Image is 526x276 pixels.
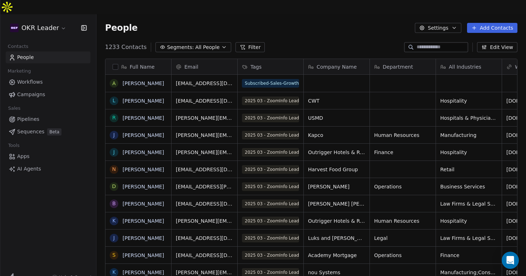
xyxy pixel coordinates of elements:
[308,97,365,104] span: CWT
[242,217,299,225] span: 2025 03 - ZoomInfo Leads
[176,132,233,139] span: [PERSON_NAME][EMAIL_ADDRESS][DOMAIN_NAME]
[6,163,90,175] a: AI Agents
[123,218,164,224] a: [PERSON_NAME]
[5,140,23,151] span: Tools
[242,234,299,242] span: 2025 03 - ZoomInfo Leads
[308,132,365,139] span: Kapco
[123,184,164,189] a: [PERSON_NAME]
[176,183,233,190] span: [EMAIL_ADDRESS][PERSON_NAME][DOMAIN_NAME]
[477,42,517,52] button: Edit View
[308,217,365,225] span: Outrigger Hotels & Resorts
[123,167,164,172] a: [PERSON_NAME]
[415,23,461,33] button: Settings
[21,23,59,33] span: OKR Leader
[123,98,164,104] a: [PERSON_NAME]
[17,91,45,98] span: Campaigns
[6,51,90,63] a: People
[440,235,497,242] span: Law Firms & Legal Services
[105,59,171,74] div: Full Name
[242,114,299,122] span: 2025 03 - ZoomInfo Leads
[242,79,299,88] span: Subscribed-Sales-Growth-Action-Plan
[47,128,61,135] span: Beta
[176,235,233,242] span: [EMAIL_ADDRESS][DOMAIN_NAME]
[308,166,365,173] span: Harvest Food Group
[374,149,431,156] span: Finance
[105,23,138,33] span: People
[5,103,24,114] span: Sales
[374,132,431,139] span: Human Resources
[242,251,299,260] span: 2025 03 - ZoomInfo Leads
[242,199,299,208] span: 2025 03 - ZoomInfo Leads
[436,59,502,74] div: All Industries
[374,183,431,190] span: Operations
[112,268,115,276] div: K
[383,63,413,70] span: Department
[317,63,357,70] span: Company Name
[17,165,41,173] span: AI Agents
[123,80,164,86] a: [PERSON_NAME]
[250,63,262,70] span: Tags
[308,200,365,207] span: [PERSON_NAME] [PERSON_NAME] & [PERSON_NAME]
[6,89,90,100] a: Campaigns
[440,217,497,225] span: Hospitality
[112,183,116,190] div: D
[123,201,164,207] a: [PERSON_NAME]
[440,200,497,207] span: Law Firms & Legal Services
[440,114,497,122] span: Hospitals & Physicians Clinics
[123,132,164,138] a: [PERSON_NAME]
[374,217,431,225] span: Human Resources
[113,234,115,242] div: J
[176,97,233,104] span: [EMAIL_ADDRESS][DOMAIN_NAME]
[238,59,303,74] div: Tags
[112,166,116,173] div: N
[130,63,155,70] span: Full Name
[172,59,237,74] div: Email
[176,114,233,122] span: [PERSON_NAME][EMAIL_ADDRESS][PERSON_NAME][DOMAIN_NAME]
[308,269,365,276] span: nou Systems
[242,148,299,157] span: 2025 03 - ZoomInfo Leads
[113,131,115,139] div: J
[105,43,147,51] span: 1233 Contacts
[440,269,497,276] span: Manufacturing;Construction
[242,131,299,139] span: 2025 03 - ZoomInfo Leads
[308,235,365,242] span: Luks and [PERSON_NAME]
[242,97,299,105] span: 2025 03 - ZoomInfo Leads
[17,128,44,135] span: Sequences
[112,200,116,207] div: B
[112,114,116,122] div: R
[440,149,497,156] span: Hospitality
[167,44,194,51] span: Segments:
[467,23,517,33] button: Add Contacts
[112,80,116,87] div: A
[6,76,90,88] a: Workflows
[308,149,365,156] span: Outrigger Hotels & Resorts
[176,269,233,276] span: [PERSON_NAME][EMAIL_ADDRESS][PERSON_NAME][DOMAIN_NAME]
[370,59,436,74] div: Department
[235,42,265,52] button: Filter
[6,113,90,125] a: Pipelines
[17,54,34,61] span: People
[308,183,365,190] span: [PERSON_NAME]
[184,63,198,70] span: Email
[176,80,233,87] span: [EMAIL_ADDRESS][DOMAIN_NAME]
[5,41,31,52] span: Contacts
[123,115,164,121] a: [PERSON_NAME]
[176,217,233,225] span: [PERSON_NAME][EMAIL_ADDRESS][PERSON_NAME][DOMAIN_NAME]
[374,252,431,259] span: Operations
[308,114,365,122] span: USMD
[6,126,90,138] a: SequencesBeta
[6,151,90,162] a: Apps
[123,270,164,275] a: [PERSON_NAME]
[440,132,497,139] span: Manufacturing
[374,235,431,242] span: Legal
[242,165,299,174] span: 2025 03 - ZoomInfo Leads
[5,66,34,77] span: Marketing
[113,148,115,156] div: J
[195,44,219,51] span: All People
[308,252,365,259] span: Academy Mortgage
[113,251,116,259] div: S
[304,59,369,74] div: Company Name
[123,252,164,258] a: [PERSON_NAME]
[10,24,19,32] img: Untitled%20design%20(5).png
[176,149,233,156] span: [PERSON_NAME][EMAIL_ADDRESS][PERSON_NAME][DOMAIN_NAME]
